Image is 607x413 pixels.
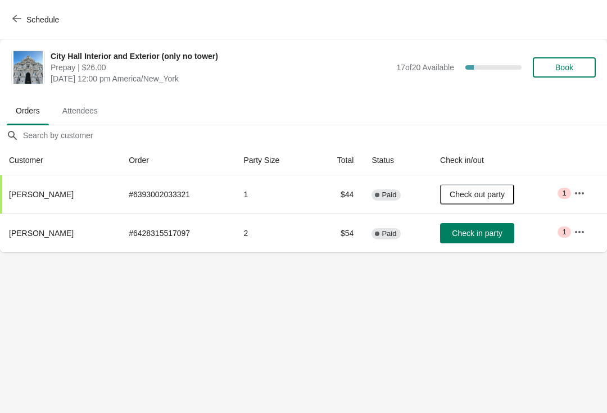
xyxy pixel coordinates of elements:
[120,175,234,214] td: # 6393002033321
[312,146,363,175] th: Total
[234,214,312,252] td: 2
[7,101,49,121] span: Orders
[234,146,312,175] th: Party Size
[533,57,596,78] button: Book
[396,63,454,72] span: 17 of 20 Available
[9,190,74,199] span: [PERSON_NAME]
[555,63,573,72] span: Book
[562,189,566,198] span: 1
[452,229,502,238] span: Check in party
[53,101,107,121] span: Attendees
[234,175,312,214] td: 1
[13,51,43,84] img: City Hall Interior and Exterior (only no tower)
[51,73,391,84] span: [DATE] 12:00 pm America/New_York
[120,214,234,252] td: # 6428315517097
[51,62,391,73] span: Prepay | $26.00
[440,223,514,243] button: Check in party
[9,229,74,238] span: [PERSON_NAME]
[431,146,565,175] th: Check in/out
[312,214,363,252] td: $54
[26,15,59,24] span: Schedule
[440,184,514,205] button: Check out party
[51,51,391,62] span: City Hall Interior and Exterior (only no tower)
[382,229,396,238] span: Paid
[22,125,607,146] input: Search by customer
[450,190,505,199] span: Check out party
[120,146,234,175] th: Order
[6,10,68,30] button: Schedule
[562,228,566,237] span: 1
[312,175,363,214] td: $44
[363,146,431,175] th: Status
[382,190,396,199] span: Paid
